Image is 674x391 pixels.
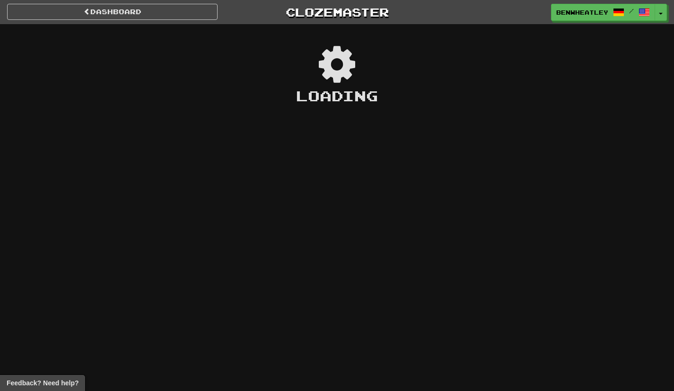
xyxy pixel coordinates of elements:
span: BenWheatley [556,8,608,17]
a: Clozemaster [232,4,442,20]
span: / [629,8,634,14]
a: BenWheatley / [551,4,655,21]
a: Dashboard [7,4,218,20]
span: Open feedback widget [7,378,79,388]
